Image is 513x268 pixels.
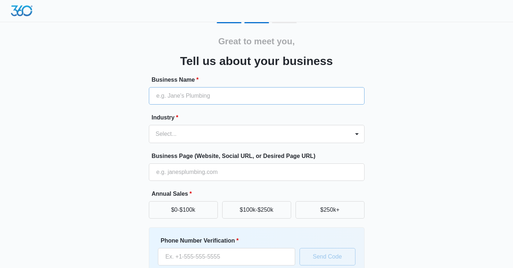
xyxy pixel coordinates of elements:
label: Industry [152,113,367,122]
label: Annual Sales [152,190,367,198]
label: Business Name [152,76,367,84]
button: $0-$100k [149,201,218,219]
input: e.g. Jane's Plumbing [149,87,365,105]
input: Ex. +1-555-555-5555 [158,248,295,265]
input: e.g. janesplumbing.com [149,163,365,181]
h2: Great to meet you, [218,35,295,48]
button: $100k-$250k [222,201,291,219]
h3: Tell us about your business [180,52,333,70]
button: $250k+ [296,201,365,219]
label: Phone Number Verification [161,236,298,245]
label: Business Page (Website, Social URL, or Desired Page URL) [152,152,367,161]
